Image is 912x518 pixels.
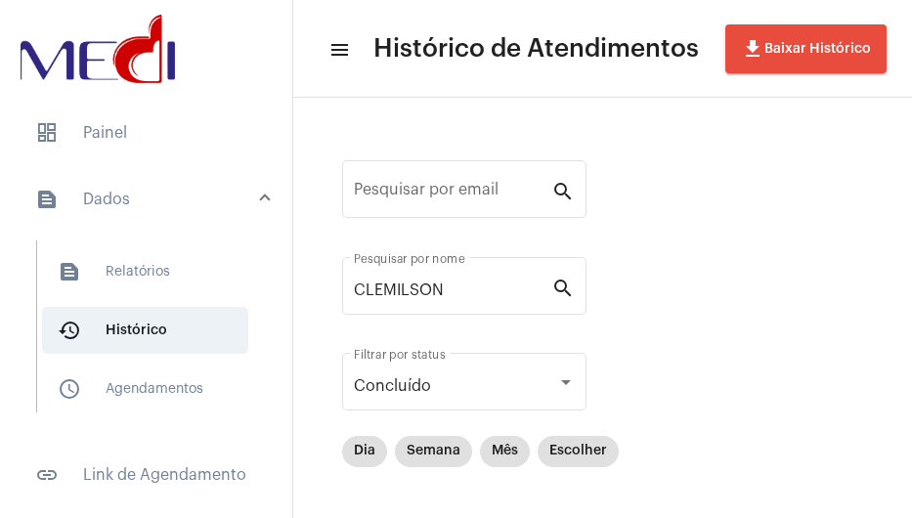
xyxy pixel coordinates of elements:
[35,121,59,145] span: sidenav icon
[12,168,292,231] mat-expansion-panel-header: sidenav iconDados
[20,452,273,498] span: Link de Agendamento
[42,307,248,354] span: Histórico
[354,185,551,202] input: Pesquisar por email
[538,436,619,467] mat-chip: Escolher
[58,260,81,283] mat-icon: sidenav icon
[328,38,348,62] mat-icon: sidenav icon
[16,10,180,88] img: d3a1b5fa-500b-b90f-5a1c-719c20e9830b.png
[58,319,81,342] mat-icon: sidenav icon
[741,42,871,56] span: Baixar Histórico
[354,281,551,299] input: Pesquisar por nome
[35,188,261,211] mat-panel-title: Dados
[35,463,59,487] mat-icon: sidenav icon
[480,436,530,467] mat-chip: Mês
[35,188,59,211] mat-icon: sidenav icon
[395,436,472,467] mat-chip: Semana
[354,378,431,394] span: Concluído
[42,366,248,412] span: Agendamentos
[342,436,387,467] mat-chip: Dia
[741,37,764,61] mat-icon: file_download
[725,24,887,73] button: Baixar Histórico
[42,248,248,295] span: Relatórios
[551,179,575,202] mat-icon: search
[20,109,273,156] span: Painel
[58,377,81,401] mat-icon: sidenav icon
[551,276,575,299] mat-icon: search
[12,231,292,440] div: sidenav iconDados
[373,33,699,65] span: Histórico de Atendimentos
